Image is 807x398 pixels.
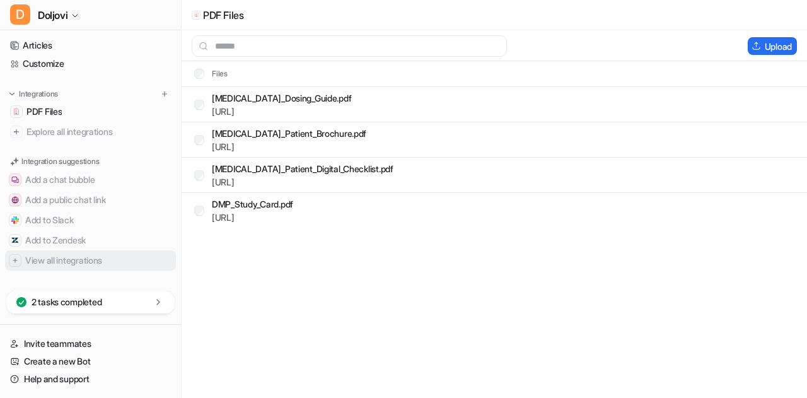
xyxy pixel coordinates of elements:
p: 2 tasks completed [32,296,102,308]
span: Explore all integrations [26,122,171,142]
a: [URL] [212,177,235,187]
img: menu_add.svg [160,90,169,98]
button: View all integrationsView all integrations [5,250,176,271]
button: Upload [748,37,797,55]
a: Explore all integrations [5,123,176,141]
button: Add to SlackAdd to Slack [5,210,176,230]
span: Doljovi [38,6,67,24]
a: Invite teammates [5,335,176,353]
a: [URL] [212,212,235,223]
p: PDF Files [203,9,243,21]
th: Files [184,66,228,81]
img: upload-file icon [194,12,199,18]
a: Articles [5,37,176,54]
a: [URL] [212,106,235,117]
img: expand menu [8,90,16,98]
span: PDF Files [26,105,62,118]
a: Create a new Bot [5,353,176,370]
button: Integrations [5,88,62,100]
p: Integration suggestions [21,156,99,167]
img: Add to Slack [11,216,19,224]
p: [MEDICAL_DATA]_Patient_Digital_Checklist.pdf [212,162,393,175]
button: Add a chat bubbleAdd a chat bubble [5,170,176,190]
img: explore all integrations [10,126,23,138]
button: Add to ZendeskAdd to Zendesk [5,230,176,250]
p: [MEDICAL_DATA]_Dosing_Guide.pdf [212,91,351,105]
p: Integrations [19,89,58,99]
a: Help and support [5,370,176,388]
a: [URL] [212,141,235,152]
img: PDF Files [13,108,20,115]
p: DMP_Study_Card.pdf [212,197,293,211]
img: View all integrations [11,257,19,264]
img: Add a public chat link [11,196,19,204]
span: D [10,4,30,25]
p: [MEDICAL_DATA]_Patient_Brochure.pdf [212,127,366,140]
a: PDF FilesPDF Files [5,103,176,120]
img: Add to Zendesk [11,237,19,244]
img: Add a chat bubble [11,176,19,184]
a: Customize [5,55,176,73]
button: Add a public chat linkAdd a public chat link [5,190,176,210]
